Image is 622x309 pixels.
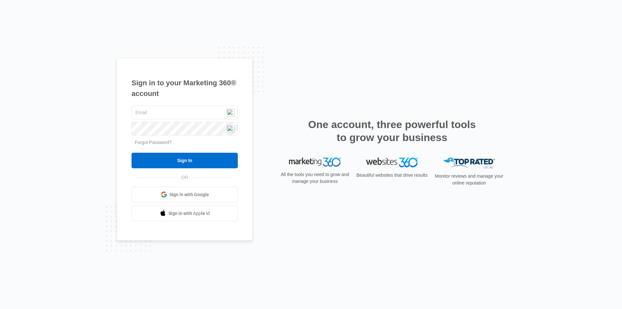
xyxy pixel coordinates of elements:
[443,158,495,168] img: Top Rated Local
[132,187,238,202] a: Sign in with Google
[132,106,238,119] input: Email
[289,158,341,167] img: Marketing 360
[227,109,235,117] img: npw-badge-icon-locked.svg
[132,206,238,221] a: Sign in with Apple Id
[132,77,238,99] h1: Sign in to your Marketing 360® account
[169,191,209,198] span: Sign in with Google
[433,173,505,186] p: Monitor reviews and manage your online reputation
[306,118,478,144] h2: One account, three powerful tools to grow your business
[132,153,238,168] input: Sign In
[168,210,210,217] span: Sign in with Apple Id
[227,125,235,133] img: npw-badge-icon-locked.svg
[366,158,418,167] img: Websites 360
[356,172,428,179] p: Beautiful websites that drive results
[279,171,351,185] p: All the tools you need to grow and manage your business
[177,174,193,181] span: OR
[135,140,172,145] a: Forgot Password?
